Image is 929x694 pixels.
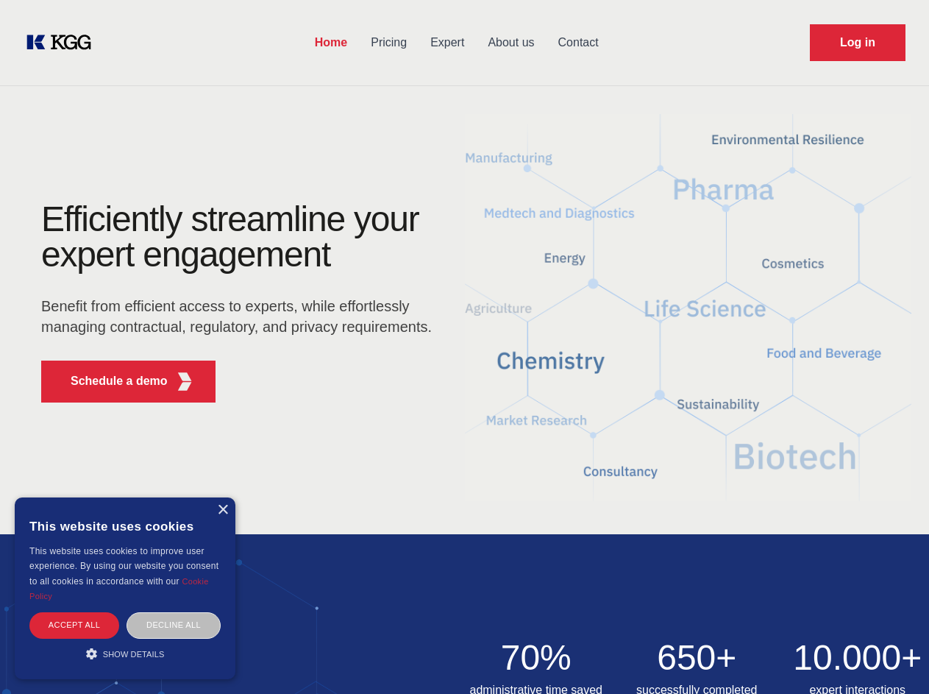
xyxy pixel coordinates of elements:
div: Decline all [127,612,221,638]
a: About us [476,24,546,62]
p: Schedule a demo [71,372,168,390]
a: Request Demo [810,24,905,61]
button: Schedule a demoKGG Fifth Element RED [41,361,216,403]
a: Expert [419,24,476,62]
span: This website uses cookies to improve user experience. By using our website you consent to all coo... [29,546,218,587]
img: KGG Fifth Element RED [176,372,194,391]
div: Close [217,505,228,516]
div: Show details [29,646,221,661]
h1: Efficiently streamline your expert engagement [41,202,441,272]
a: Cookie Policy [29,577,209,601]
a: Pricing [359,24,419,62]
span: Show details [103,650,165,659]
div: This website uses cookies [29,509,221,544]
a: Contact [547,24,611,62]
div: Accept all [29,612,119,638]
a: Home [303,24,359,62]
p: Benefit from efficient access to experts, while effortlessly managing contractual, regulatory, an... [41,296,441,337]
h2: 650+ [625,640,769,676]
img: KGG Fifth Element RED [465,96,912,520]
a: KOL Knowledge Platform: Talk to Key External Experts (KEE) [24,31,103,54]
h2: 70% [465,640,608,676]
